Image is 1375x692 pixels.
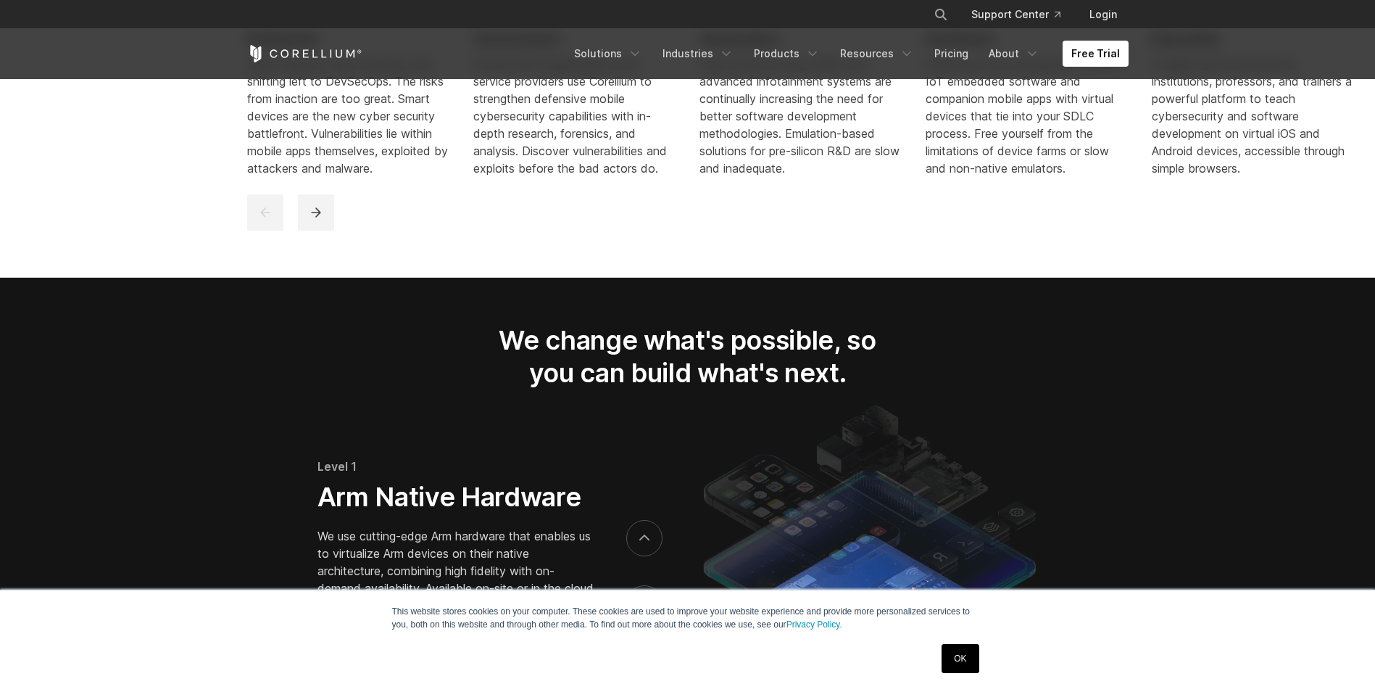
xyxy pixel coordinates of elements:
a: Pricing [926,41,977,67]
a: Industries [654,41,742,67]
a: Products [745,41,828,67]
p: This website stores cookies on your computer. These cookies are used to improve your website expe... [392,605,984,631]
button: previous [626,585,662,622]
div: Navigation Menu [565,41,1129,67]
a: Free Trial [1063,41,1129,67]
div: Smart devices, cyber security, and shifting left to DevSecOps. The risks from inaction are too gr... [247,55,450,177]
div: Navigation Menu [916,1,1129,28]
button: next [626,520,662,556]
a: OK [942,644,979,673]
a: Privacy Policy. [786,619,842,630]
a: Resources [831,41,923,67]
a: Solutions [565,41,651,67]
button: Search [928,1,954,28]
div: Autonomous driving, ADAS, and advanced infotainment systems are continually increasing the need f... [699,55,902,177]
h3: Arm Native Hardware [317,481,597,513]
p: We use cutting-edge Arm hardware that enables us to virtualize Arm devices on their native archit... [317,527,597,614]
a: Login [1078,1,1129,28]
button: previous [247,194,283,231]
span: Modernize the development of your IoT embedded software and companion mobile apps with virtual de... [926,57,1119,176]
a: About [980,41,1048,67]
div: Government organizations and service providers use Corellium to strengthen defensive mobile cyber... [473,55,676,177]
h6: Level 1 [317,458,597,475]
div: Corellium gives educational institutions, professors, and trainers a powerful platform to teach c... [1152,55,1355,177]
h2: We change what's possible, so you can build what's next. [475,324,901,389]
a: Corellium Home [247,45,362,62]
a: Support Center [960,1,1072,28]
button: next [298,194,334,231]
